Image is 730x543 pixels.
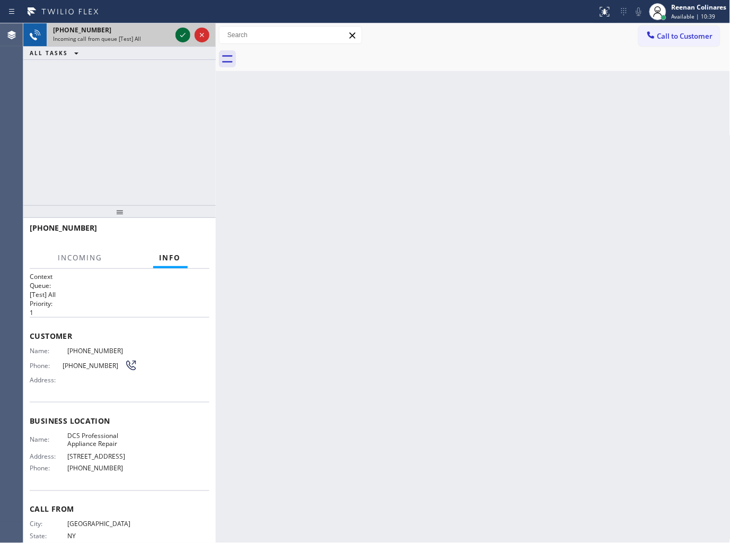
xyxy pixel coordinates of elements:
[672,13,716,20] span: Available | 10:39
[30,272,209,281] h1: Context
[30,520,67,528] span: City:
[30,376,67,384] span: Address:
[23,47,89,59] button: ALL TASKS
[67,520,138,528] span: [GEOGRAPHIC_DATA]
[30,347,67,355] span: Name:
[67,532,138,540] span: NY
[631,4,646,19] button: Mute
[30,532,67,540] span: State:
[30,362,63,370] span: Phone:
[30,465,67,472] span: Phone:
[53,25,111,34] span: [PHONE_NUMBER]
[67,347,138,355] span: [PHONE_NUMBER]
[30,223,97,233] span: [PHONE_NUMBER]
[153,248,188,268] button: Info
[53,35,141,42] span: Incoming call from queue [Test] All
[30,331,209,341] span: Customer
[657,31,713,41] span: Call to Customer
[52,248,109,268] button: Incoming
[160,253,181,262] span: Info
[672,3,727,12] div: Reenan Colinares
[30,435,67,443] span: Name:
[30,308,209,317] p: 1
[30,452,67,460] span: Address:
[30,416,209,426] span: Business location
[30,281,209,290] h2: Queue:
[67,465,138,472] span: [PHONE_NUMBER]
[30,290,209,299] p: [Test] All
[63,362,125,370] span: [PHONE_NUMBER]
[58,253,103,262] span: Incoming
[639,26,720,46] button: Call to Customer
[195,28,209,42] button: Reject
[30,504,209,514] span: Call From
[67,452,138,460] span: [STREET_ADDRESS]
[67,432,138,448] span: DCS Professional Appliance Repair
[219,27,362,43] input: Search
[30,49,68,57] span: ALL TASKS
[30,299,209,308] h2: Priority:
[175,28,190,42] button: Accept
